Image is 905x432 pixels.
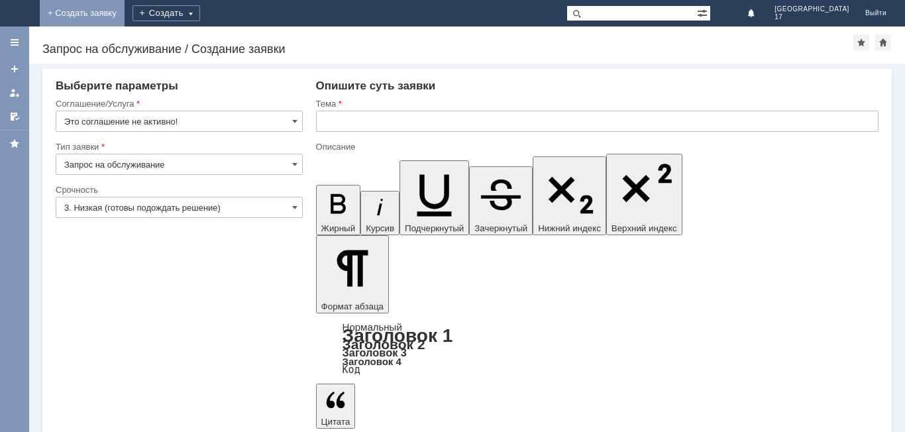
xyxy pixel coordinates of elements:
[133,5,200,21] div: Создать
[56,99,300,108] div: Соглашение/Услуга
[697,6,710,19] span: Расширенный поиск
[316,185,361,235] button: Жирный
[875,34,891,50] div: Сделать домашней страницей
[343,364,360,376] a: Код
[533,156,606,235] button: Нижний индекс
[4,106,25,127] a: Мои согласования
[360,191,399,235] button: Курсив
[316,142,876,151] div: Описание
[474,223,527,233] span: Зачеркнутый
[538,223,601,233] span: Нижний индекс
[606,154,682,235] button: Верхний индекс
[42,42,853,56] div: Запрос на обслуживание / Создание заявки
[321,417,350,427] span: Цитата
[316,323,878,374] div: Формат абзаца
[343,347,407,358] a: Заголовок 3
[56,142,300,151] div: Тип заявки
[774,5,849,13] span: [GEOGRAPHIC_DATA]
[853,34,869,50] div: Добавить в избранное
[399,160,469,235] button: Подчеркнутый
[321,301,384,311] span: Формат абзаца
[56,80,178,92] span: Выберите параметры
[469,166,533,235] button: Зачеркнутый
[321,223,356,233] span: Жирный
[4,58,25,80] a: Создать заявку
[366,223,394,233] span: Курсив
[343,337,425,352] a: Заголовок 2
[343,321,402,333] a: Нормальный
[316,99,876,108] div: Тема
[774,13,849,21] span: 17
[343,356,401,367] a: Заголовок 4
[343,325,453,346] a: Заголовок 1
[405,223,464,233] span: Подчеркнутый
[316,384,356,429] button: Цитата
[612,223,677,233] span: Верхний индекс
[316,80,436,92] span: Опишите суть заявки
[56,186,300,194] div: Срочность
[4,82,25,103] a: Мои заявки
[316,235,389,313] button: Формат абзаца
